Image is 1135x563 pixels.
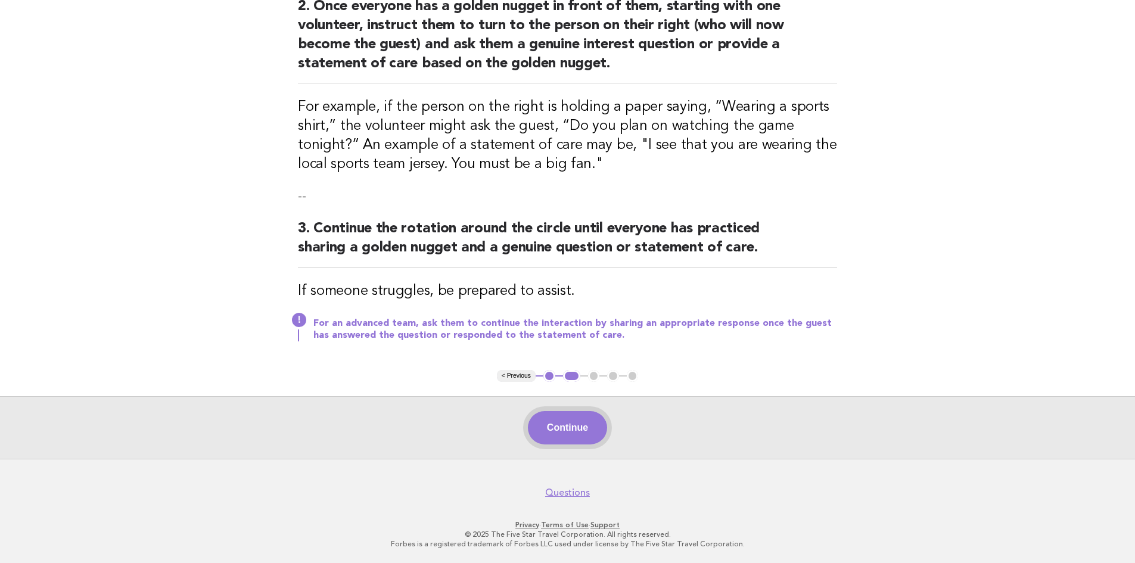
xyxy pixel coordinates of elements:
button: 1 [543,370,555,382]
button: Continue [528,411,607,444]
button: < Previous [497,370,536,382]
a: Privacy [515,521,539,529]
h3: For example, if the person on the right is holding a paper saying, “Wearing a sports shirt,” the ... [298,98,837,174]
a: Questions [545,487,590,499]
h2: 3. Continue the rotation around the circle until everyone has practiced sharing a golden nugget a... [298,219,837,267]
a: Terms of Use [541,521,589,529]
p: · · [203,520,932,530]
p: © 2025 The Five Star Travel Corporation. All rights reserved. [203,530,932,539]
h3: If someone struggles, be prepared to assist. [298,282,837,301]
p: For an advanced team, ask them to continue the interaction by sharing an appropriate response onc... [313,318,837,341]
button: 2 [563,370,580,382]
p: -- [298,188,837,205]
a: Support [590,521,620,529]
p: Forbes is a registered trademark of Forbes LLC used under license by The Five Star Travel Corpora... [203,539,932,549]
